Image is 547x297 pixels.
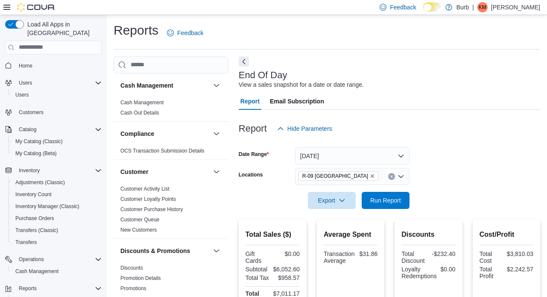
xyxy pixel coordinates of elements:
span: Inventory [19,167,40,174]
button: [DATE] [295,147,410,165]
span: Cash Management [15,268,59,275]
a: Transfers (Classic) [12,225,61,235]
div: Loyalty Redemptions [401,266,437,279]
a: Transfers [12,237,40,247]
span: Discounts [120,265,143,271]
button: Remove R-09 Tuscany Village from selection in this group [370,173,375,179]
div: Total Tax [246,274,271,281]
span: Cash Management [120,99,164,106]
button: My Catalog (Classic) [9,135,105,147]
a: Inventory Count [12,189,55,200]
div: $2,242.57 [507,266,533,273]
span: Feedback [390,3,416,12]
span: New Customers [120,226,157,233]
a: New Customers [120,227,157,233]
span: Export [313,192,351,209]
h3: Report [239,124,267,134]
a: Users [12,90,32,100]
button: Customer [120,168,210,176]
a: Promotion Details [120,275,161,281]
div: Transaction Average [324,250,355,264]
span: Inventory [15,165,102,176]
span: Users [15,91,29,98]
span: Email Subscription [270,93,324,110]
a: Inventory Manager (Classic) [12,201,83,212]
span: Catalog [19,126,36,133]
button: Compliance [120,129,210,138]
span: Inventory Manager (Classic) [15,203,79,210]
span: Customer Purchase History [120,206,183,213]
img: Cova [17,3,56,12]
span: Customer Activity List [120,185,170,192]
p: [PERSON_NAME] [491,2,540,12]
span: Users [15,78,102,88]
span: Catalog [15,124,102,135]
a: Feedback [164,24,207,41]
span: My Catalog (Classic) [12,136,102,147]
a: Customer Activity List [120,186,170,192]
span: Purchase Orders [15,215,54,222]
span: Operations [15,254,102,265]
button: Users [2,77,105,89]
div: KP Muckle [477,2,488,12]
button: Inventory [15,165,43,176]
button: Reports [15,283,40,294]
div: View a sales snapshot for a date or date range. [239,80,364,89]
button: Users [9,89,105,101]
h2: Cost/Profit [480,229,533,240]
button: Export [308,192,356,209]
div: Total Cost [480,250,503,264]
span: Cash Management [12,266,102,276]
h3: Discounts & Promotions [120,247,190,255]
a: Promotions [120,285,146,291]
div: $0.00 [440,266,456,273]
span: Inventory Count [15,191,52,198]
button: Customer [211,167,222,177]
div: Total Profit [480,266,503,279]
div: $31.86 [358,250,378,257]
button: Next [239,56,249,67]
button: Reports [2,282,105,294]
span: Transfers (Classic) [12,225,102,235]
h3: End Of Day [239,70,287,80]
button: Home [2,59,105,72]
button: My Catalog (Beta) [9,147,105,159]
span: Run Report [370,196,401,205]
span: R-09 [GEOGRAPHIC_DATA] [302,172,368,180]
button: Purchase Orders [9,212,105,224]
button: Cash Management [211,80,222,91]
button: Transfers (Classic) [9,224,105,236]
span: Transfers [12,237,102,247]
button: Discounts & Promotions [120,247,210,255]
div: Discounts & Promotions [114,263,228,297]
span: Report [240,93,260,110]
span: Operations [19,256,44,263]
button: Users [15,78,35,88]
span: Users [19,79,32,86]
h1: Reports [114,22,158,39]
div: Subtotal [246,266,270,273]
span: Purchase Orders [12,213,102,223]
span: Home [15,60,102,71]
span: My Catalog (Classic) [15,138,63,145]
button: Cash Management [120,81,210,90]
span: Inventory Manager (Classic) [12,201,102,212]
label: Date Range [239,151,269,158]
h3: Cash Management [120,81,173,90]
div: Cash Management [114,97,228,121]
a: OCS Transaction Submission Details [120,148,205,154]
button: Adjustments (Classic) [9,176,105,188]
button: Operations [2,253,105,265]
h2: Total Sales ($) [246,229,300,240]
a: My Catalog (Beta) [12,148,60,159]
span: Promotions [120,285,146,292]
button: Catalog [15,124,40,135]
span: Customers [15,107,102,118]
span: Load All Apps in [GEOGRAPHIC_DATA] [24,20,102,37]
a: Cash Management [120,100,164,106]
button: Cash Management [9,265,105,277]
button: Customers [2,106,105,118]
div: Total Discount [401,250,427,264]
